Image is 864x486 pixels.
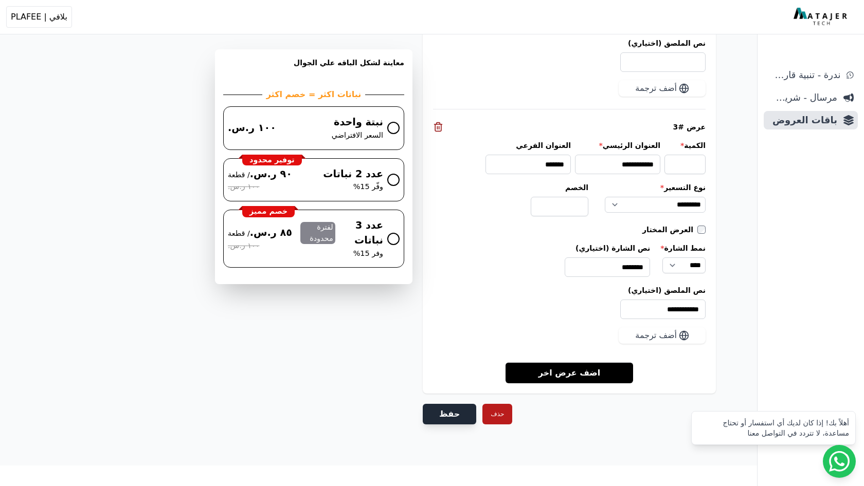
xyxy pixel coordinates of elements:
[433,38,706,48] label: نص الملصق (اختياري)
[6,6,72,28] button: بلافي | PLAFEE
[228,171,250,179] bdi: / قطعة
[642,225,697,235] label: العرض المختار
[485,140,571,151] label: العنوان الفرعي
[323,167,383,182] span: عدد 2 نباتات
[698,418,849,438] div: أهلاً بك! إذا كان لديك أي استفسار أو تحتاج مساعدة، لا تتردد في التواصل معنا
[228,240,259,252] span: ١٠٠ ر.س.
[334,115,383,130] span: نبتة واحدة
[531,182,588,193] label: الخصم
[575,140,660,151] label: العنوان الرئيسي
[664,140,706,151] label: الكمية
[768,90,837,105] span: مرسال - شريط دعاية
[339,218,383,248] span: عدد 3 نباتات
[228,167,292,182] span: ٩٠ ر.س.
[635,82,677,95] span: أضف ترجمة
[353,181,383,193] span: وفّر 15%
[768,113,837,127] span: باقات العروض
[242,206,295,217] div: خصم مميز
[242,155,302,166] div: توفير محدود
[433,285,706,295] label: نص الملصق (اختياري)
[565,243,650,253] label: نص الشارة (اختياري)
[228,229,250,237] bdi: / قطعة
[619,80,706,97] button: أضف ترجمة
[266,88,362,101] h2: نباتات اكثر = خصم اكثر
[482,404,512,424] button: حذف
[660,243,706,253] label: نمط الشارة
[433,122,706,132] div: عرض #3
[353,248,383,259] span: وفر 15%
[228,226,292,240] span: ٨٥ ر.س.
[11,11,67,23] span: بلافي | PLAFEE
[300,222,335,244] span: لفترة محدودة
[619,327,706,344] button: أضف ترجمة
[223,58,404,80] h3: معاينة لشكل الباقه علي الجوال
[635,329,677,342] span: أضف ترجمة
[605,182,706,193] label: نوع التسعير
[423,404,476,424] button: حفظ
[506,362,634,383] a: اضف عرض اخر
[794,8,850,26] img: MatajerTech Logo
[332,130,383,141] span: السعر الافتراضي
[768,68,840,82] span: ندرة - تنبية قارب علي النفاذ
[228,121,276,136] span: ١٠٠ ر.س.
[228,181,259,193] span: ١٠٠ ر.س.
